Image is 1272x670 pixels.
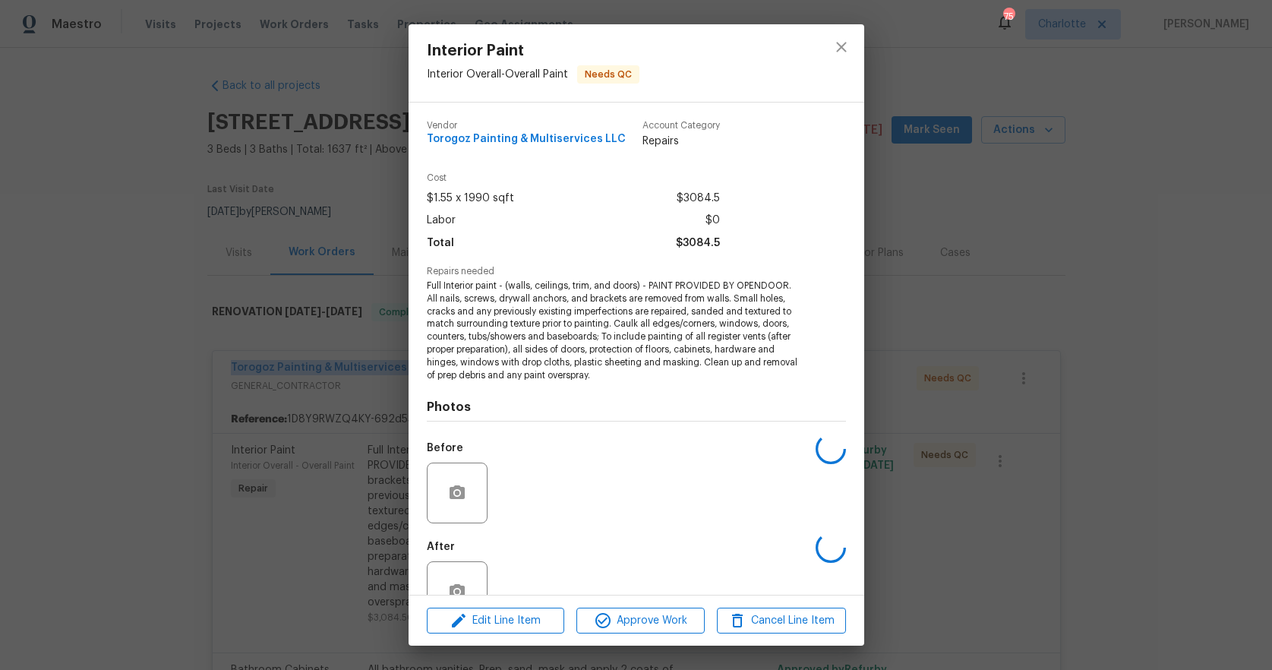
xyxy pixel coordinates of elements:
[427,608,564,634] button: Edit Line Item
[427,400,846,415] h4: Photos
[427,443,463,454] h5: Before
[705,210,720,232] span: $0
[427,43,639,59] span: Interior Paint
[427,188,514,210] span: $1.55 x 1990 sqft
[581,612,700,630] span: Approve Work
[431,612,560,630] span: Edit Line Item
[576,608,705,634] button: Approve Work
[427,267,846,277] span: Repairs needed
[1003,9,1014,24] div: 75
[642,121,720,131] span: Account Category
[677,188,720,210] span: $3084.5
[427,232,454,254] span: Total
[427,173,720,183] span: Cost
[427,542,455,552] h5: After
[579,67,638,82] span: Needs QC
[676,232,720,254] span: $3084.5
[427,121,626,131] span: Vendor
[823,29,860,65] button: close
[427,210,456,232] span: Labor
[642,134,720,149] span: Repairs
[717,608,845,634] button: Cancel Line Item
[427,134,626,145] span: Torogoz Painting & Multiservices LLC
[427,280,804,381] span: Full Interior paint - (walls, ceilings, trim, and doors) - PAINT PROVIDED BY OPENDOOR. All nails,...
[427,69,568,80] span: Interior Overall - Overall Paint
[721,612,841,630] span: Cancel Line Item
